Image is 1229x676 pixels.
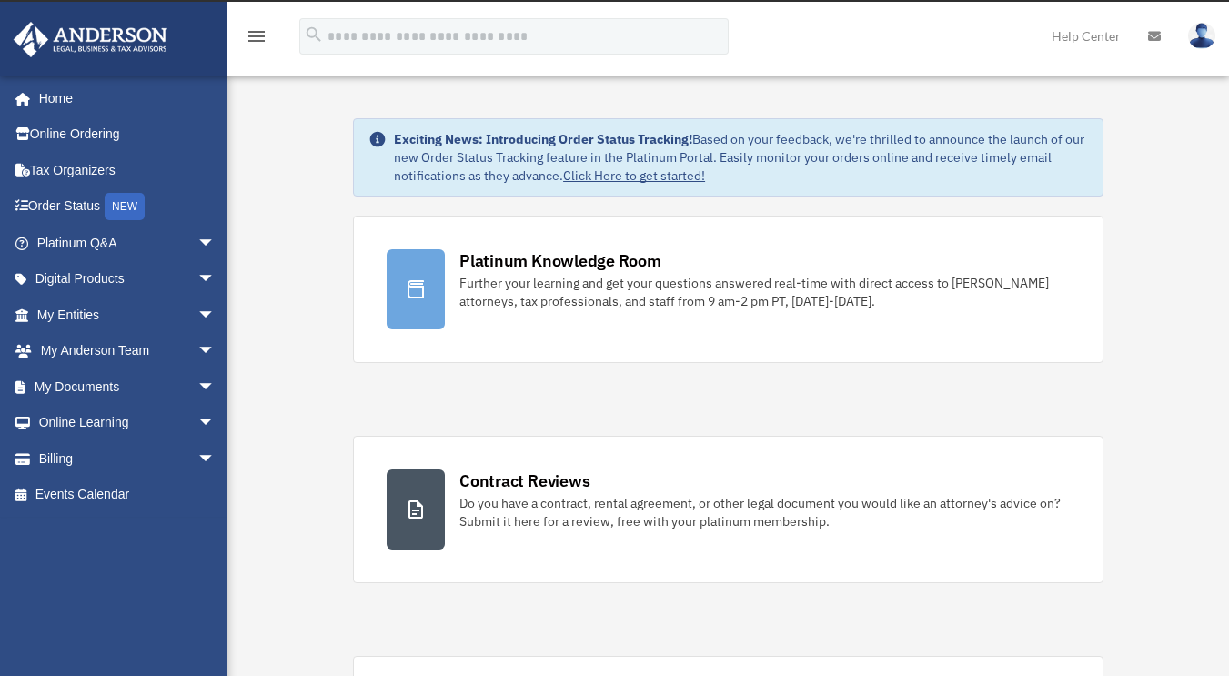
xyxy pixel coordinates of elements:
[197,405,234,442] span: arrow_drop_down
[13,477,243,513] a: Events Calendar
[394,130,1088,185] div: Based on your feedback, we're thrilled to announce the launch of our new Order Status Tracking fe...
[459,494,1070,530] div: Do you have a contract, rental agreement, or other legal document you would like an attorney's ad...
[13,368,243,405] a: My Documentsarrow_drop_down
[13,225,243,261] a: Platinum Q&Aarrow_drop_down
[13,80,234,116] a: Home
[197,333,234,370] span: arrow_drop_down
[1188,23,1215,49] img: User Pic
[304,25,324,45] i: search
[459,469,589,492] div: Contract Reviews
[246,32,267,47] a: menu
[353,216,1103,363] a: Platinum Knowledge Room Further your learning and get your questions answered real-time with dire...
[563,167,705,184] a: Click Here to get started!
[13,440,243,477] a: Billingarrow_drop_down
[197,261,234,298] span: arrow_drop_down
[197,225,234,262] span: arrow_drop_down
[13,333,243,369] a: My Anderson Teamarrow_drop_down
[8,22,173,57] img: Anderson Advisors Platinum Portal
[197,440,234,478] span: arrow_drop_down
[246,25,267,47] i: menu
[459,274,1070,310] div: Further your learning and get your questions answered real-time with direct access to [PERSON_NAM...
[13,116,243,153] a: Online Ordering
[394,131,692,147] strong: Exciting News: Introducing Order Status Tracking!
[353,436,1103,583] a: Contract Reviews Do you have a contract, rental agreement, or other legal document you would like...
[13,405,243,441] a: Online Learningarrow_drop_down
[13,188,243,226] a: Order StatusNEW
[197,297,234,334] span: arrow_drop_down
[13,152,243,188] a: Tax Organizers
[105,193,145,220] div: NEW
[197,368,234,406] span: arrow_drop_down
[459,249,661,272] div: Platinum Knowledge Room
[13,261,243,298] a: Digital Productsarrow_drop_down
[13,297,243,333] a: My Entitiesarrow_drop_down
